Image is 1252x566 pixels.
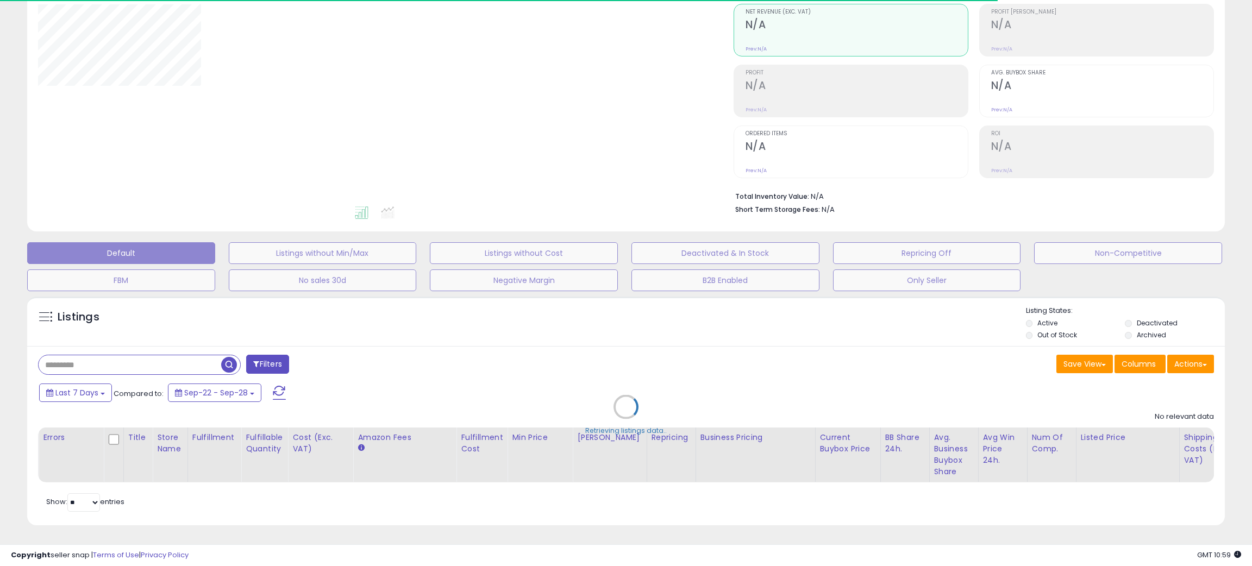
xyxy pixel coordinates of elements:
[11,550,189,561] div: seller snap | |
[27,269,215,291] button: FBM
[430,269,618,291] button: Negative Margin
[93,550,139,560] a: Terms of Use
[430,242,618,264] button: Listings without Cost
[991,106,1012,113] small: Prev: N/A
[991,131,1213,137] span: ROI
[746,46,767,52] small: Prev: N/A
[991,46,1012,52] small: Prev: N/A
[746,131,968,137] span: Ordered Items
[833,242,1021,264] button: Repricing Off
[141,550,189,560] a: Privacy Policy
[1034,242,1222,264] button: Non-Competitive
[746,70,968,76] span: Profit
[585,426,667,436] div: Retrieving listings data..
[735,192,809,201] b: Total Inventory Value:
[746,9,968,15] span: Net Revenue (Exc. VAT)
[1197,550,1241,560] span: 2025-10-6 10:59 GMT
[833,269,1021,291] button: Only Seller
[746,167,767,174] small: Prev: N/A
[991,167,1012,174] small: Prev: N/A
[822,204,835,215] span: N/A
[991,140,1213,155] h2: N/A
[746,79,968,94] h2: N/A
[991,70,1213,76] span: Avg. Buybox Share
[991,18,1213,33] h2: N/A
[27,242,215,264] button: Default
[991,9,1213,15] span: Profit [PERSON_NAME]
[11,550,51,560] strong: Copyright
[746,140,968,155] h2: N/A
[631,269,819,291] button: B2B Enabled
[746,106,767,113] small: Prev: N/A
[735,189,1206,202] li: N/A
[735,205,820,214] b: Short Term Storage Fees:
[229,242,417,264] button: Listings without Min/Max
[746,18,968,33] h2: N/A
[631,242,819,264] button: Deactivated & In Stock
[229,269,417,291] button: No sales 30d
[991,79,1213,94] h2: N/A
